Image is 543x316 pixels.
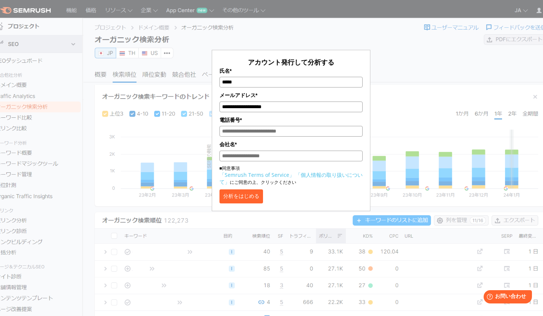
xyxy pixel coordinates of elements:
a: 「Semrush Terms of Service」 [219,171,294,178]
a: 「個人情報の取り扱いについて」 [219,171,363,185]
button: 分析をはじめる [219,189,263,203]
p: ■同意事項 にご同意の上、クリックください [219,165,363,186]
span: アカウント発行して分析する [248,58,334,66]
label: 電話番号* [219,116,363,124]
label: メールアドレス* [219,91,363,99]
iframe: Help widget launcher [477,287,535,308]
